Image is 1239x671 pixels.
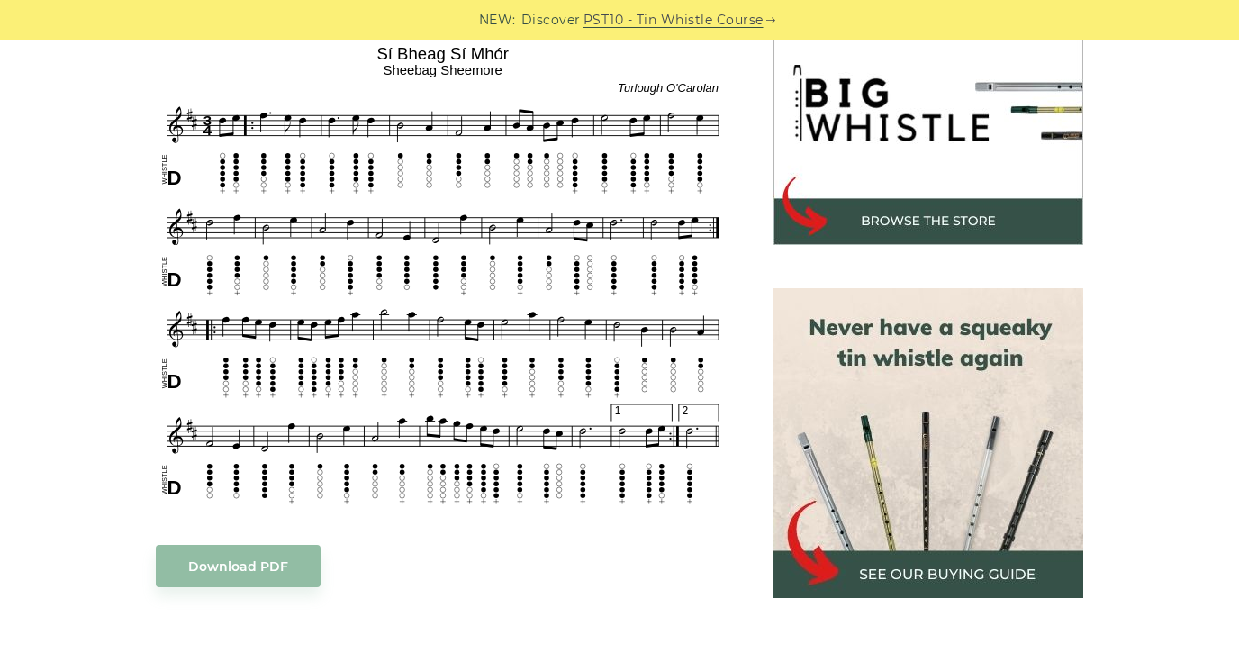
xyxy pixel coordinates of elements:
[583,10,764,31] a: PST10 - Tin Whistle Course
[773,288,1083,598] img: tin whistle buying guide
[156,38,730,509] img: SÃ­ Bheag SÃ­ MhÃ³r Tin Whistle Tab & Sheet Music
[156,545,321,587] a: Download PDF
[521,10,581,31] span: Discover
[479,10,516,31] span: NEW:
